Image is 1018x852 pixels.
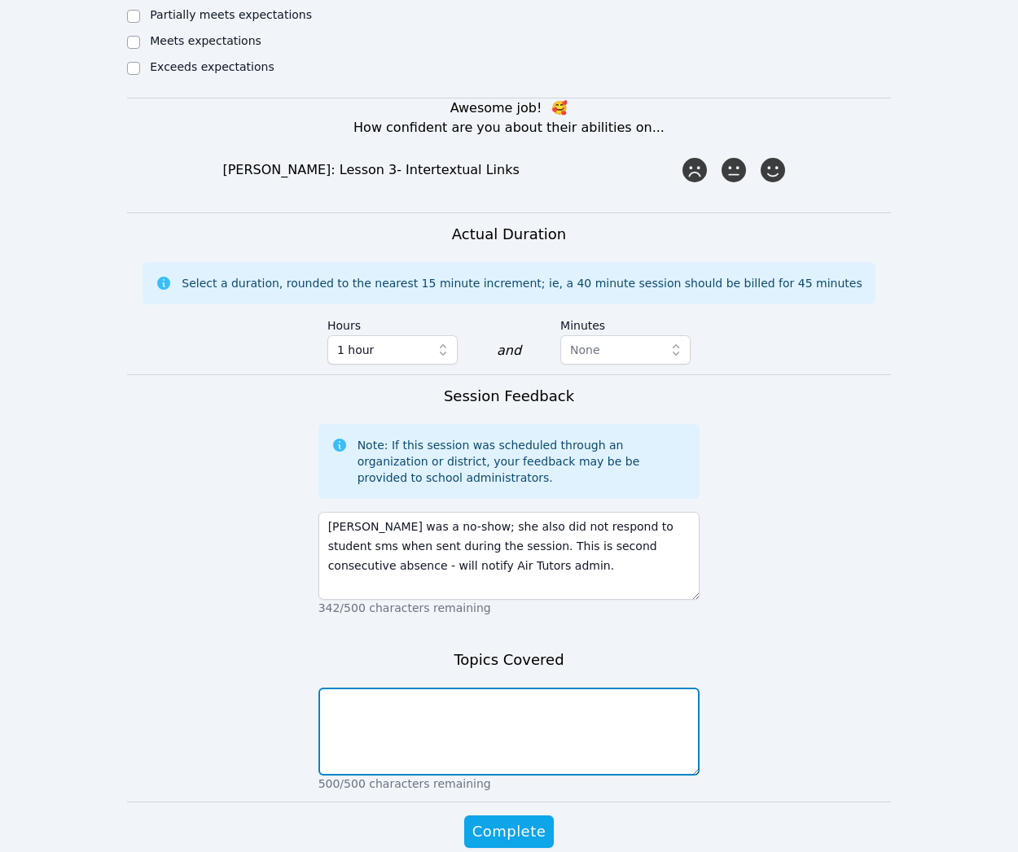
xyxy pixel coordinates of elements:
[318,512,700,600] textarea: [PERSON_NAME] was a no-show; she also did not respond to student sms when sent during the session...
[358,437,687,486] div: Note: If this session was scheduled through an organization or district, your feedback may be be ...
[570,343,600,356] span: None
[150,34,261,47] label: Meets expectations
[222,160,678,180] div: [PERSON_NAME]: Lesson 3- Intertextual Links
[150,60,274,73] label: Exceeds expectations
[560,311,691,335] label: Minutes
[318,600,700,616] p: 342/500 characters remaining
[450,100,542,116] span: Awesome job!
[444,385,574,408] h3: Session Feedback
[464,815,554,848] button: Complete
[560,335,691,365] button: None
[472,820,546,843] span: Complete
[318,776,700,792] p: 500/500 characters remaining
[327,335,458,365] button: 1 hour
[337,340,374,360] span: 1 hour
[353,120,665,135] span: How confident are you about their abilities on...
[452,223,566,246] h3: Actual Duration
[454,649,564,671] h3: Topics Covered
[182,275,862,291] div: Select a duration, rounded to the nearest 15 minute increment; ie, a 40 minute session should be ...
[497,341,521,360] div: and
[150,8,312,21] label: Partially meets expectations
[551,100,568,116] span: kisses
[327,311,458,335] label: Hours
